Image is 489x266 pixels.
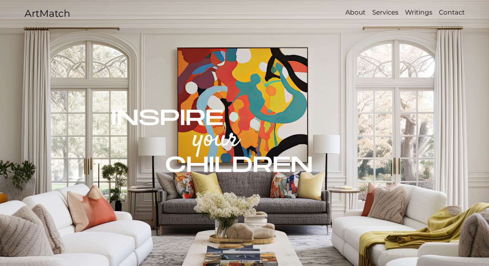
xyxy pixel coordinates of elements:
a: About [342,8,369,17]
a: Contact [436,8,468,17]
a: ArtMatch [25,7,70,19]
nav: Site [321,8,468,17]
a: Services [369,8,402,17]
a: Writings [402,8,436,17]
